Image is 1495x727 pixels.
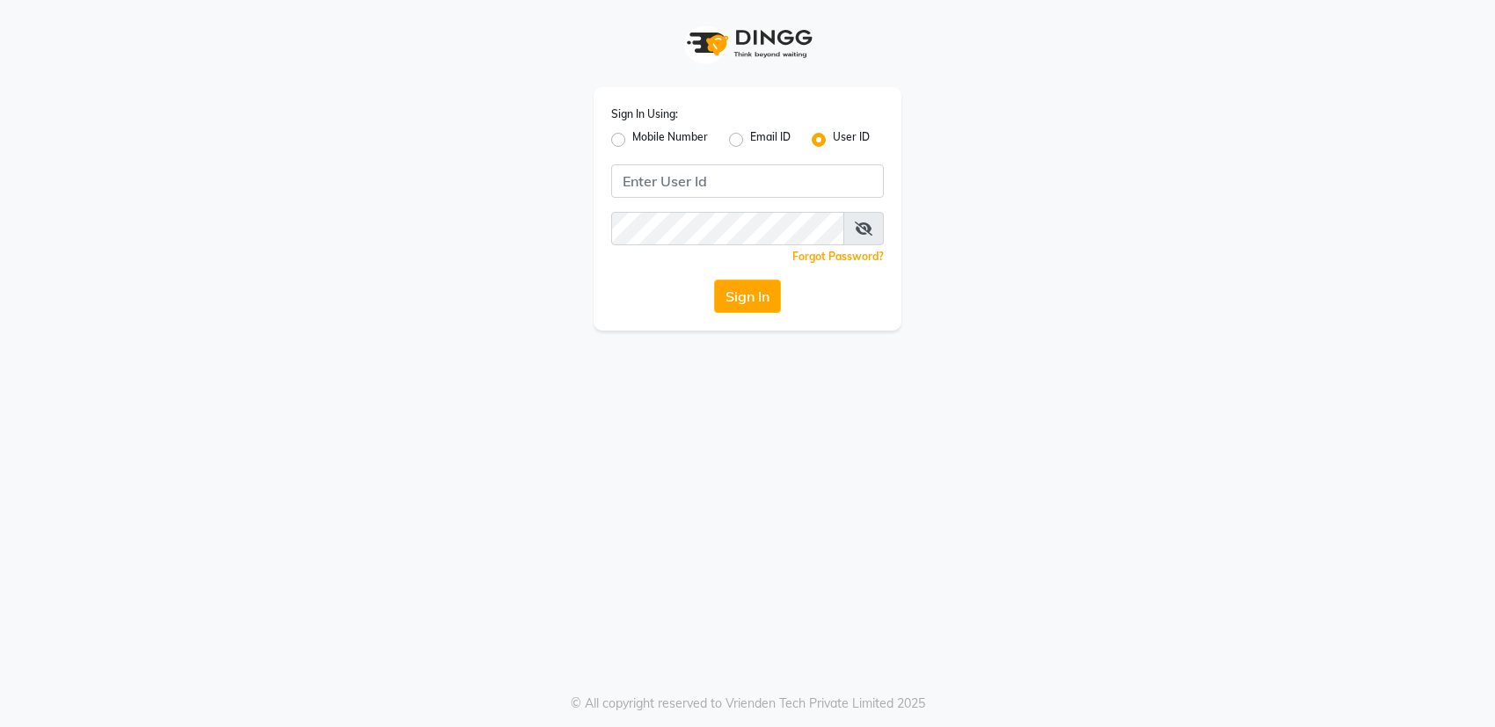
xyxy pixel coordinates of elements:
[632,129,708,150] label: Mobile Number
[714,280,781,313] button: Sign In
[750,129,791,150] label: Email ID
[611,212,844,245] input: Username
[611,106,678,122] label: Sign In Using:
[792,250,884,263] a: Forgot Password?
[677,18,818,69] img: logo1.svg
[611,164,884,198] input: Username
[833,129,870,150] label: User ID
